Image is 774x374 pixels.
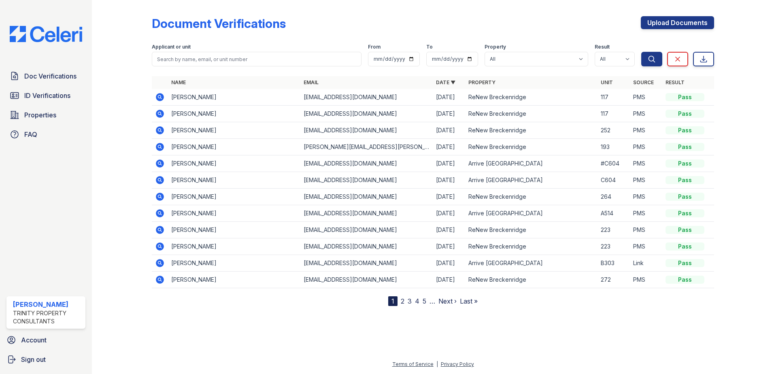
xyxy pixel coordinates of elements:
[465,122,598,139] td: ReNew Breckenridge
[300,89,433,106] td: [EMAIL_ADDRESS][DOMAIN_NAME]
[433,255,465,272] td: [DATE]
[3,332,89,348] a: Account
[24,71,77,81] span: Doc Verifications
[465,139,598,155] td: ReNew Breckenridge
[368,44,381,50] label: From
[630,106,662,122] td: PMS
[13,309,82,325] div: Trinity Property Consultants
[465,106,598,122] td: ReNew Breckenridge
[666,126,704,134] div: Pass
[601,79,613,85] a: Unit
[152,52,361,66] input: Search by name, email, or unit number
[630,255,662,272] td: Link
[630,205,662,222] td: PMS
[433,122,465,139] td: [DATE]
[630,122,662,139] td: PMS
[152,16,286,31] div: Document Verifications
[168,122,300,139] td: [PERSON_NAME]
[300,155,433,172] td: [EMAIL_ADDRESS][DOMAIN_NAME]
[423,297,426,305] a: 5
[465,205,598,222] td: Arrive [GEOGRAPHIC_DATA]
[168,172,300,189] td: [PERSON_NAME]
[666,226,704,234] div: Pass
[630,272,662,288] td: PMS
[436,361,438,367] div: |
[300,238,433,255] td: [EMAIL_ADDRESS][DOMAIN_NAME]
[300,222,433,238] td: [EMAIL_ADDRESS][DOMAIN_NAME]
[666,209,704,217] div: Pass
[630,139,662,155] td: PMS
[388,296,398,306] div: 1
[598,272,630,288] td: 272
[433,139,465,155] td: [DATE]
[465,222,598,238] td: ReNew Breckenridge
[300,189,433,205] td: [EMAIL_ADDRESS][DOMAIN_NAME]
[304,79,319,85] a: Email
[300,172,433,189] td: [EMAIL_ADDRESS][DOMAIN_NAME]
[465,238,598,255] td: ReNew Breckenridge
[408,297,412,305] a: 3
[300,122,433,139] td: [EMAIL_ADDRESS][DOMAIN_NAME]
[6,126,85,142] a: FAQ
[152,44,191,50] label: Applicant or unit
[598,122,630,139] td: 252
[485,44,506,50] label: Property
[630,89,662,106] td: PMS
[641,16,714,29] a: Upload Documents
[168,272,300,288] td: [PERSON_NAME]
[24,110,56,120] span: Properties
[633,79,654,85] a: Source
[666,159,704,168] div: Pass
[598,106,630,122] td: 117
[595,44,610,50] label: Result
[430,296,435,306] span: …
[6,68,85,84] a: Doc Verifications
[433,222,465,238] td: [DATE]
[433,272,465,288] td: [DATE]
[468,79,495,85] a: Property
[598,89,630,106] td: 117
[666,79,685,85] a: Result
[300,139,433,155] td: [PERSON_NAME][EMAIL_ADDRESS][PERSON_NAME][DOMAIN_NAME]
[168,205,300,222] td: [PERSON_NAME]
[598,155,630,172] td: #C604
[300,106,433,122] td: [EMAIL_ADDRESS][DOMAIN_NAME]
[433,106,465,122] td: [DATE]
[441,361,474,367] a: Privacy Policy
[433,238,465,255] td: [DATE]
[168,89,300,106] td: [PERSON_NAME]
[433,172,465,189] td: [DATE]
[401,297,404,305] a: 2
[3,26,89,42] img: CE_Logo_Blue-a8612792a0a2168367f1c8372b55b34899dd931a85d93a1a3d3e32e68fde9ad4.png
[630,222,662,238] td: PMS
[598,255,630,272] td: B303
[168,139,300,155] td: [PERSON_NAME]
[168,155,300,172] td: [PERSON_NAME]
[392,361,434,367] a: Terms of Service
[465,172,598,189] td: Arrive [GEOGRAPHIC_DATA]
[168,238,300,255] td: [PERSON_NAME]
[630,155,662,172] td: PMS
[415,297,419,305] a: 4
[300,255,433,272] td: [EMAIL_ADDRESS][DOMAIN_NAME]
[171,79,186,85] a: Name
[168,106,300,122] td: [PERSON_NAME]
[465,189,598,205] td: ReNew Breckenridge
[598,172,630,189] td: C604
[666,93,704,101] div: Pass
[21,355,46,364] span: Sign out
[598,238,630,255] td: 223
[465,272,598,288] td: ReNew Breckenridge
[300,272,433,288] td: [EMAIL_ADDRESS][DOMAIN_NAME]
[6,87,85,104] a: ID Verifications
[465,89,598,106] td: ReNew Breckenridge
[6,107,85,123] a: Properties
[465,255,598,272] td: Arrive [GEOGRAPHIC_DATA]
[465,155,598,172] td: Arrive [GEOGRAPHIC_DATA]
[598,222,630,238] td: 223
[598,189,630,205] td: 264
[433,205,465,222] td: [DATE]
[21,335,47,345] span: Account
[24,130,37,139] span: FAQ
[168,189,300,205] td: [PERSON_NAME]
